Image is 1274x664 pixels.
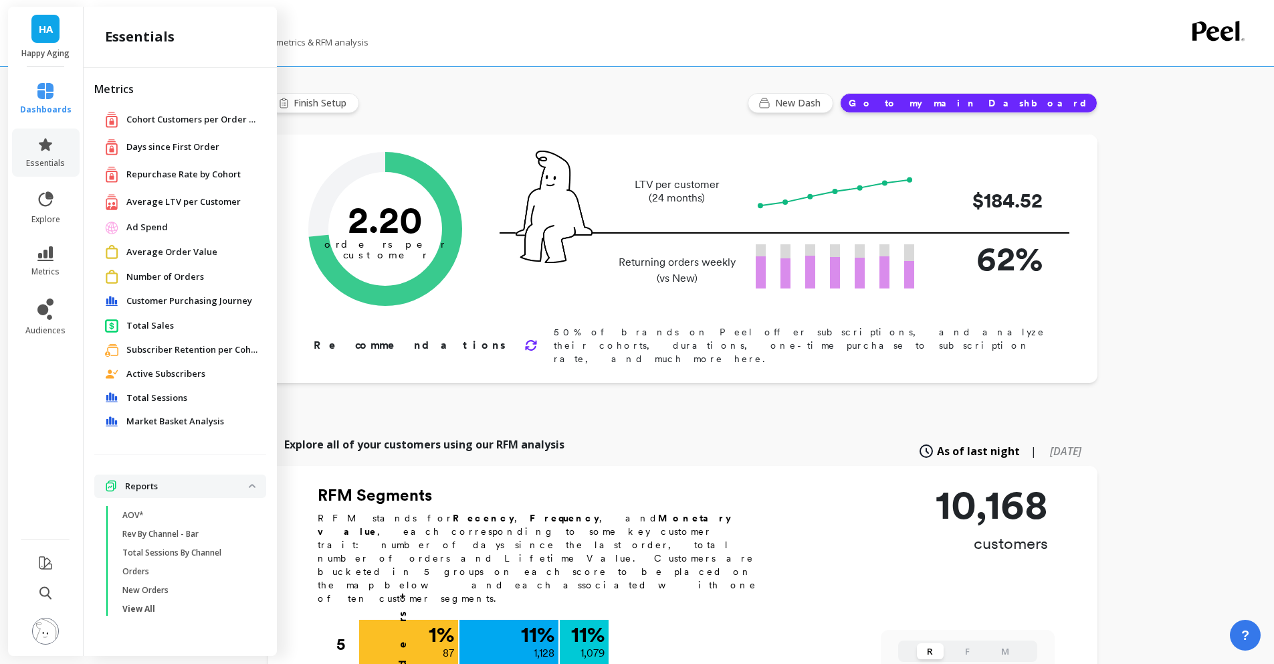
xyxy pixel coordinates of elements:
[105,139,118,155] img: navigation item icon
[21,48,70,59] p: Happy Aging
[126,367,255,381] a: Active Subscribers
[917,643,944,659] button: R
[126,367,205,381] span: Active Subscribers
[615,178,740,205] p: LTV per customer (24 months)
[25,325,66,336] span: audiences
[105,166,118,183] img: navigation item icon
[126,141,219,154] span: Days since First Order
[31,266,60,277] span: metrics
[126,343,260,357] a: Subscriber Retention per Cohort
[342,249,427,261] tspan: customer
[443,645,454,661] p: 87
[554,325,1055,365] p: 50% of brands on Peel offer subscriptions, and analyze their cohorts, durations, one-time purchas...
[31,214,60,225] span: explore
[580,645,605,661] p: 1,079
[1031,443,1037,459] span: |
[126,195,255,209] a: Average LTV per Customer
[105,270,118,284] img: navigation item icon
[26,158,65,169] span: essentials
[936,185,1043,216] p: $184.52
[324,238,446,250] tspan: orders per
[122,585,169,596] p: New Orders
[954,643,981,659] button: F
[20,104,72,115] span: dashboards
[126,195,241,209] span: Average LTV per Customer
[530,513,599,523] b: Frequency
[32,618,59,645] img: profile picture
[126,295,255,308] a: Customer Purchasing Journey
[992,643,1019,659] button: M
[126,319,255,333] a: Total Sales
[105,296,118,307] img: navigation item icon
[126,168,255,181] a: Repurchase Rate by Cohort
[521,624,554,645] p: 11 %
[122,604,155,614] p: View All
[105,221,118,234] img: navigation item icon
[1050,444,1081,459] span: [DATE]
[126,246,217,259] span: Average Order Value
[122,529,199,539] p: Rev By Channel - Bar
[105,111,118,128] img: navigation item icon
[39,21,53,37] span: HA
[936,485,1048,525] p: 10,168
[314,337,508,353] p: Recommendations
[429,624,454,645] p: 1 %
[1241,626,1249,645] span: ?
[126,113,260,127] a: Cohort Customers per Order Count
[105,392,118,403] img: navigation item icon
[937,443,1020,459] span: As of last night
[105,319,118,333] img: navigation item icon
[534,645,554,661] p: 1,128
[348,197,423,242] text: 2.20
[126,319,174,333] span: Total Sales
[453,513,514,523] b: Recency
[126,392,187,405] span: Total Sessions
[126,141,255,154] a: Days since First Order
[94,81,266,97] h2: Metrics
[775,96,825,110] span: New Dash
[105,193,118,210] img: navigation item icon
[571,624,605,645] p: 11 %
[294,96,350,110] span: Finish Setup
[105,343,118,357] img: navigation item icon
[125,480,249,493] p: Reports
[126,221,168,234] span: Ad Spend
[268,93,359,113] button: Finish Setup
[126,221,255,234] a: Ad Spend
[748,93,833,113] button: New Dash
[936,533,1048,554] p: customers
[840,93,1097,113] button: Go to my main Dashboard
[615,254,740,286] p: Returning orders weekly (vs New)
[126,295,252,308] span: Customer Purchasing Journey
[105,480,117,492] img: navigation item icon
[122,566,149,577] p: Orders
[126,168,241,181] span: Repurchase Rate by Cohort
[105,27,175,46] h2: essentials
[126,270,204,284] span: Number of Orders
[122,548,221,558] p: Total Sessions By Channel
[249,484,255,488] img: down caret icon
[516,151,593,263] img: pal seatted on line
[284,436,564,452] p: Explore all of your customers using our RFM analysis
[126,246,255,259] a: Average Order Value
[105,416,118,427] img: navigation item icon
[126,415,224,428] span: Market Basket Analysis
[1230,620,1261,651] button: ?
[318,511,772,605] p: RFM stands for , , and , each corresponding to some key customer trait: number of days since the ...
[318,485,772,506] h2: RFM Segments
[126,392,255,405] a: Total Sessions
[126,270,255,284] a: Number of Orders
[936,234,1043,284] p: 62%
[105,369,118,379] img: navigation item icon
[105,245,118,259] img: navigation item icon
